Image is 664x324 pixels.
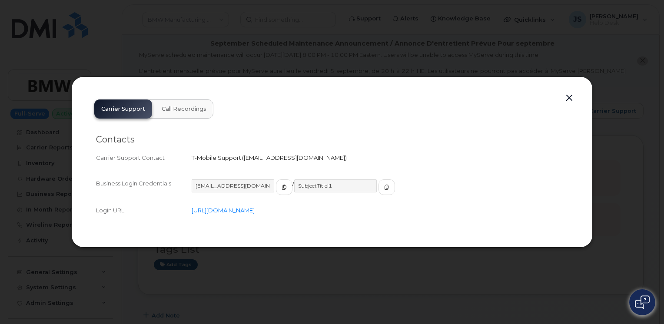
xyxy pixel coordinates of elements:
span: Call Recordings [162,106,206,112]
div: Carrier Support Contact [96,154,192,162]
a: [URL][DOMAIN_NAME] [192,207,255,214]
img: Open chat [635,295,650,309]
h2: Contacts [96,134,568,145]
div: Business Login Credentials [96,179,192,203]
span: [EMAIL_ADDRESS][DOMAIN_NAME] [244,154,345,161]
span: T-Mobile Support [192,154,241,161]
button: copy to clipboard [276,179,292,195]
button: copy to clipboard [378,179,395,195]
div: Login URL [96,206,192,215]
div: / [192,179,568,203]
